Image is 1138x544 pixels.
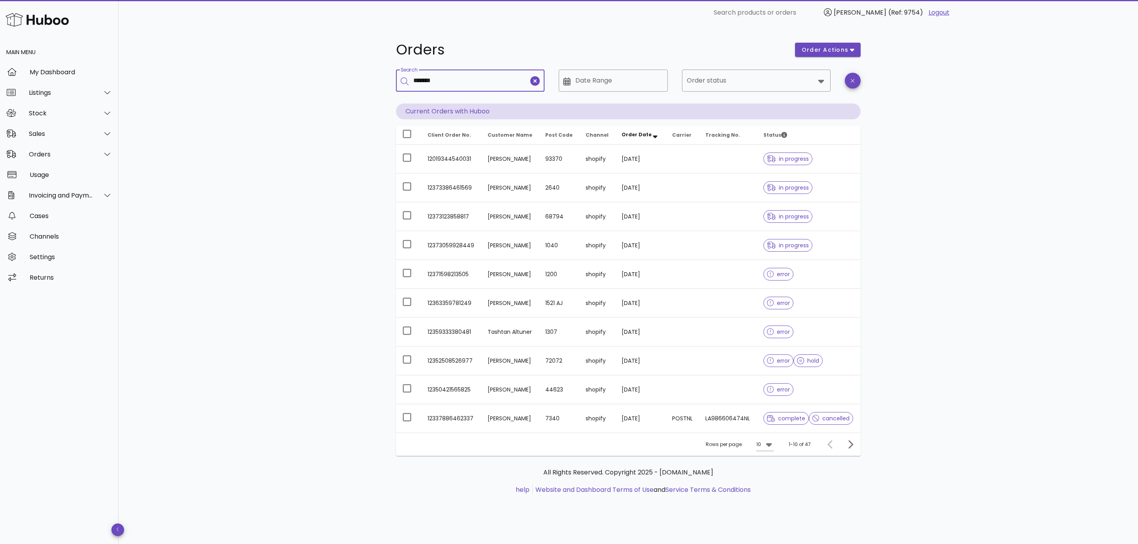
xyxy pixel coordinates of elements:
td: shopify [579,145,615,173]
div: Settings [30,253,112,261]
span: [PERSON_NAME] [834,8,886,17]
td: shopify [579,202,615,231]
p: All Rights Reserved. Copyright 2025 - [DOMAIN_NAME] [402,468,854,477]
td: [DATE] [615,145,665,173]
div: My Dashboard [30,68,112,76]
td: shopify [579,289,615,318]
li: and [533,485,751,495]
span: Channel [586,132,609,138]
td: 7340 [539,404,579,433]
td: [DATE] [615,173,665,202]
td: 1200 [539,260,579,289]
span: Client Order No. [428,132,471,138]
span: error [767,358,790,363]
a: Website and Dashboard Terms of Use [535,485,654,494]
a: help [516,485,529,494]
td: [DATE] [615,289,665,318]
td: 1040 [539,231,579,260]
td: shopify [579,346,615,375]
td: [PERSON_NAME] [481,145,539,173]
div: Listings [29,89,93,96]
div: Orders [29,151,93,158]
td: shopify [579,173,615,202]
span: cancelled [812,416,850,421]
span: error [767,387,790,392]
div: Channels [30,233,112,240]
td: shopify [579,318,615,346]
td: 12373386461569 [421,173,481,202]
td: shopify [579,231,615,260]
td: [PERSON_NAME] [481,202,539,231]
a: Service Terms & Conditions [665,485,751,494]
td: shopify [579,404,615,433]
td: 72072 [539,346,579,375]
td: [DATE] [615,318,665,346]
td: 1307 [539,318,579,346]
td: [PERSON_NAME] [481,231,539,260]
td: [PERSON_NAME] [481,289,539,318]
td: 12359333380481 [421,318,481,346]
th: Carrier [666,126,699,145]
th: Channel [579,126,615,145]
td: LA986606474NL [699,404,757,433]
a: Logout [929,8,950,17]
td: 12350421565825 [421,375,481,404]
th: Post Code [539,126,579,145]
span: (Ref: 9754) [888,8,923,17]
td: [DATE] [615,202,665,231]
span: complete [767,416,805,421]
span: in progress [767,243,809,248]
td: [DATE] [615,260,665,289]
td: 12352508526977 [421,346,481,375]
td: 93370 [539,145,579,173]
th: Tracking No. [699,126,757,145]
th: Order Date: Sorted descending. Activate to remove sorting. [615,126,665,145]
td: 12373059928449 [421,231,481,260]
label: Search [401,67,417,73]
td: 12363359781249 [421,289,481,318]
td: shopify [579,375,615,404]
td: [PERSON_NAME] [481,173,539,202]
span: order actions [801,46,849,54]
td: [PERSON_NAME] [481,346,539,375]
span: hold [797,358,819,363]
span: in progress [767,214,809,219]
td: 12019344540031 [421,145,481,173]
div: Invoicing and Payments [29,192,93,199]
span: Tracking No. [705,132,740,138]
span: in progress [767,156,809,162]
div: Order status [682,70,831,92]
td: [DATE] [615,346,665,375]
td: Tashtan Altuner [481,318,539,346]
td: [PERSON_NAME] [481,404,539,433]
button: Next page [843,437,857,452]
div: 10Rows per page: [756,438,774,451]
div: Cases [30,212,112,220]
td: [DATE] [615,375,665,404]
td: [PERSON_NAME] [481,375,539,404]
th: Customer Name [481,126,539,145]
div: 10 [756,441,761,448]
p: Current Orders with Huboo [396,104,861,119]
span: Carrier [672,132,691,138]
span: in progress [767,185,809,190]
div: Rows per page: [706,433,774,456]
th: Client Order No. [421,126,481,145]
td: shopify [579,260,615,289]
button: clear icon [530,76,540,86]
span: error [767,300,790,306]
div: Sales [29,130,93,137]
div: 1-10 of 47 [789,441,811,448]
span: Order Date [622,131,652,138]
td: [DATE] [615,404,665,433]
span: error [767,329,790,335]
span: Status [763,132,787,138]
td: 44623 [539,375,579,404]
td: 68794 [539,202,579,231]
th: Status [757,126,861,145]
div: Usage [30,171,112,179]
span: Customer Name [488,132,532,138]
td: 12371598213505 [421,260,481,289]
td: 12373123858817 [421,202,481,231]
div: Returns [30,274,112,281]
